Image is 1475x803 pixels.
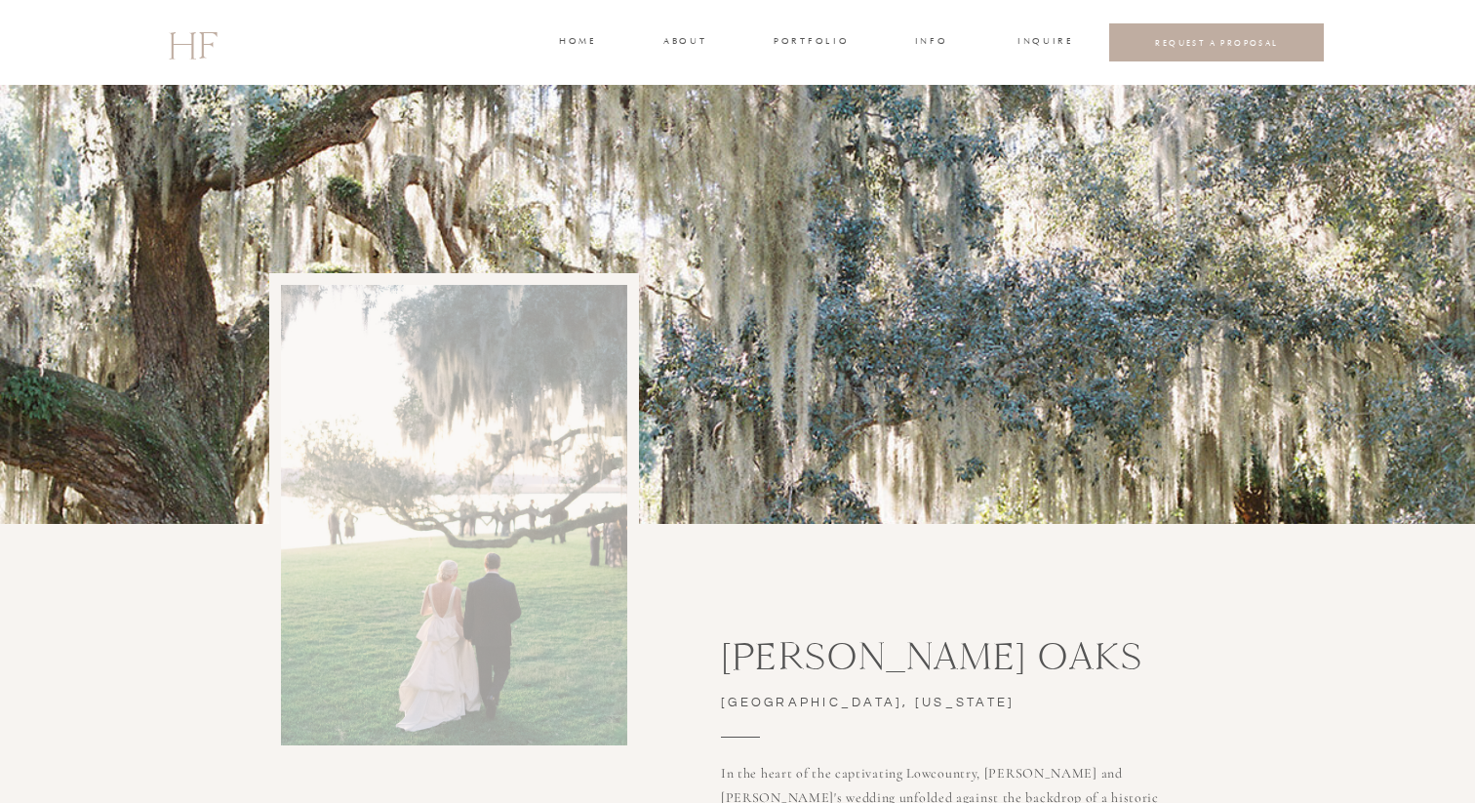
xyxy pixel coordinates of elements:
a: INFO [913,34,949,52]
a: INQUIRE [1017,34,1070,52]
h3: [PERSON_NAME] Oaks [721,636,1313,692]
a: REQUEST A PROPOSAL [1125,37,1309,48]
a: home [559,34,595,52]
a: about [663,34,704,52]
h3: [GEOGRAPHIC_DATA], [US_STATE] [721,692,1061,720]
a: portfolio [774,34,847,52]
a: HF [168,15,217,71]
